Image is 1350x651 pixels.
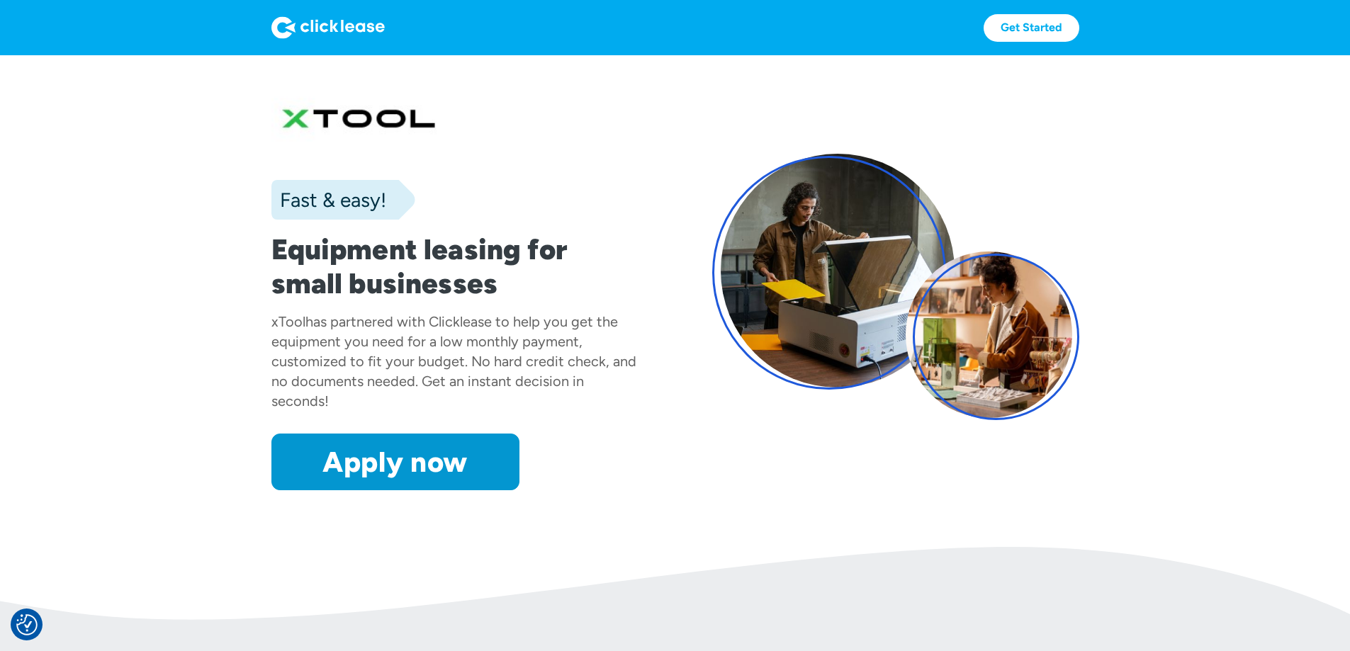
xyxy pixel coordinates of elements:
div: has partnered with Clicklease to help you get the equipment you need for a low monthly payment, c... [271,313,636,409]
img: Revisit consent button [16,614,38,635]
div: Fast & easy! [271,186,386,214]
div: xTool [271,313,305,330]
a: Apply now [271,434,519,490]
button: Consent Preferences [16,614,38,635]
h1: Equipment leasing for small businesses [271,232,639,300]
a: Get Started [984,14,1079,42]
img: Logo [271,16,385,39]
